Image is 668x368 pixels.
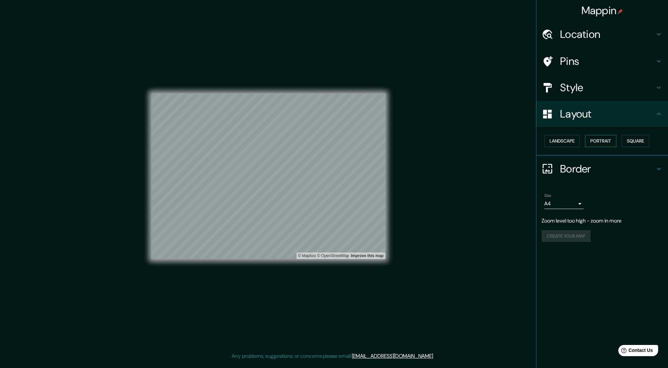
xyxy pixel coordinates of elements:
[585,135,616,147] button: Portrait
[536,101,668,127] div: Layout
[435,352,436,360] div: .
[536,48,668,74] div: Pins
[542,217,663,225] p: Zoom level too high - zoom in more
[560,107,655,120] h4: Layout
[544,198,584,209] div: A4
[560,28,655,41] h4: Location
[544,135,580,147] button: Landscape
[232,352,434,360] p: Any problems, suggestions, or concerns please email .
[560,81,655,94] h4: Style
[298,253,316,258] a: Mapbox
[351,253,383,258] a: Map feedback
[434,352,435,360] div: .
[317,253,349,258] a: OpenStreetMap
[536,74,668,101] div: Style
[544,193,551,198] label: Size
[618,9,623,14] img: pin-icon.png
[536,21,668,47] div: Location
[560,162,655,175] h4: Border
[609,342,661,361] iframe: Help widget launcher
[536,156,668,182] div: Border
[352,353,433,359] a: [EMAIL_ADDRESS][DOMAIN_NAME]
[581,4,623,17] h4: Mappin
[151,93,385,259] canvas: Map
[622,135,649,147] button: Square
[560,55,655,68] h4: Pins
